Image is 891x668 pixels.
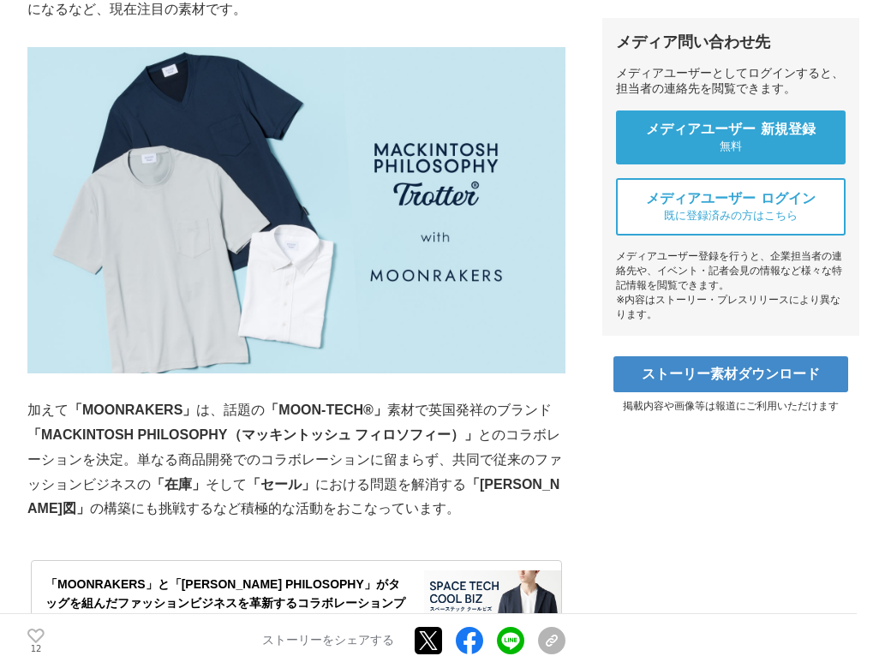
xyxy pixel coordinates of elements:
a: メディアユーザー 新規登録 無料 [616,110,846,164]
span: 既に登録済みの方はこちら [664,208,798,224]
a: ストーリー素材ダウンロード [613,356,848,392]
strong: 「セール」 [247,477,315,492]
span: メディアユーザー 新規登録 [646,121,816,139]
span: メディアユーザー ログイン [646,190,816,208]
img: thumbnail_e400bef0-ed34-11ed-bdfc-29bc27d5bce2.jpg [27,47,565,374]
strong: 「MOON-TECH®」 [265,403,386,417]
span: 無料 [720,139,742,154]
p: 掲載内容や画像等は報道にご利用いただけます [602,399,859,414]
div: メディアユーザー登録を行うと、企業担当者の連絡先や、イベント・記者会見の情報など様々な特記情報を閲覧できます。 ※内容はストーリー・プレスリリースにより異なります。 [616,249,846,322]
strong: 「在庫」 [151,477,206,492]
p: 加えて は、話題の 素材で英国発祥のブランド とのコラボレーションを決定。単なる商品開発でのコラボレーションに留まらず、共同で従来のファッションビジネスの そして における問題を解消する の構築... [27,398,565,522]
strong: 「MOONRAKERS」 [69,403,196,417]
div: メディア問い合わせ先 [616,32,846,52]
div: メディアユーザーとしてログインすると、担当者の連絡先を閲覧できます。 [616,66,846,97]
a: メディアユーザー ログイン 既に登録済みの方はこちら [616,178,846,236]
div: 「MOONRAKERS」と「[PERSON_NAME] PHILOSOPHY」がタッグを組んだファッションビジネスを革新するコラボレーションプロジェクトが始動。 [45,575,410,632]
p: ストーリーをシェアする [262,634,394,649]
strong: 「MACKINTOSH PHILOSOPHY（マッキントッシュ フィロソフィー）」 [27,427,478,442]
p: 12 [27,645,45,653]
